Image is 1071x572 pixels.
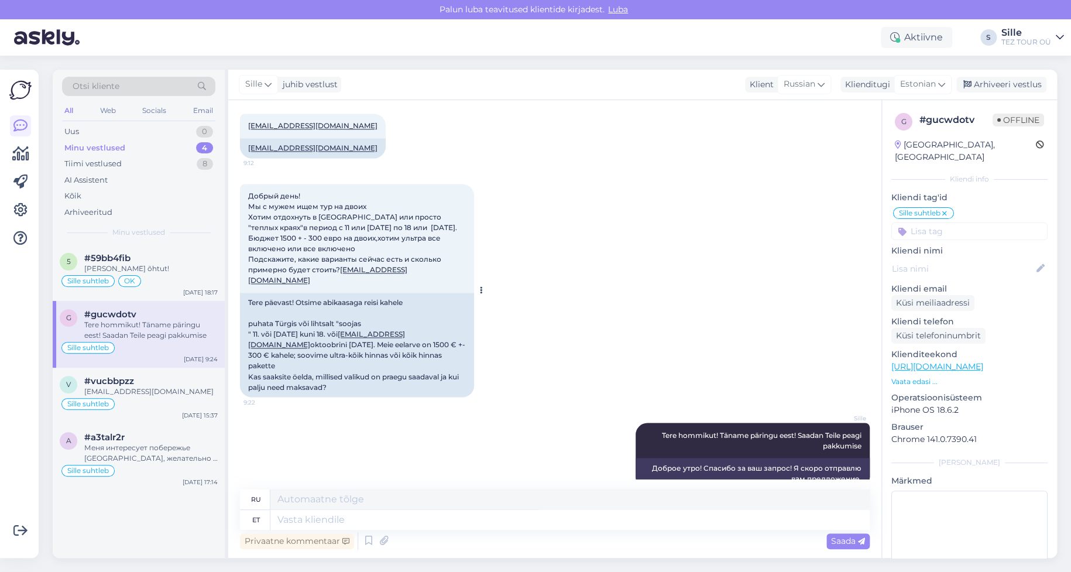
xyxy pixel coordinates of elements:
span: g [66,313,71,322]
div: [DATE] 15:37 [182,411,218,420]
div: Klienditugi [840,78,890,91]
span: Sille suhtleb [899,210,940,217]
div: [DATE] 17:14 [183,478,218,487]
div: Arhiveeritud [64,207,112,218]
div: Tere päevast! Otsime abikaasaga reisi kahele puhata Türgis või lihtsalt "soojas " 11. või [DATE] ... [240,293,474,397]
span: Luba [605,4,631,15]
input: Lisa nimi [892,262,1034,275]
p: Kliendi tag'id [891,191,1048,204]
span: #gucwdotv [84,309,136,320]
div: Email [191,103,215,118]
span: Tere hommikut! Täname päringu eest! Saadan Teile peagi pakkumise [662,430,863,450]
p: Vaata edasi ... [891,376,1048,387]
div: Kliendi info [891,174,1048,184]
p: Brauser [891,421,1048,433]
div: Socials [140,103,169,118]
span: Sille suhtleb [67,467,109,474]
div: Uus [64,126,79,138]
p: Chrome 141.0.7390.41 [891,433,1048,446]
div: Küsi meiliaadressi [891,295,974,311]
span: 9:22 [243,398,287,406]
span: 9:12 [243,159,287,167]
div: All [62,103,75,118]
p: Kliendi email [891,283,1048,295]
span: #a3talr2r [84,432,125,443]
span: Sille [245,78,262,91]
span: Saada [831,536,865,546]
span: OK [124,278,135,285]
div: 8 [197,158,213,170]
span: #vucbbpzz [84,376,134,386]
div: [EMAIL_ADDRESS][DOMAIN_NAME] [84,386,218,397]
div: Tiimi vestlused [64,158,122,170]
span: Sille [822,413,866,422]
p: Märkmed [891,475,1048,487]
div: Tere hommikut! Täname päringu eest! Saadan Teile peagi pakkumise [84,320,218,341]
div: Меня интересует побережье [GEOGRAPHIC_DATA], желательно в сторону [GEOGRAPHIC_DATA] или сам Кемер... [84,443,218,464]
div: Sille [1001,28,1051,37]
div: [PERSON_NAME] [891,457,1048,468]
div: [PERSON_NAME] õhtut! [84,263,218,274]
span: a [66,436,71,445]
span: Otsi kliente [73,80,119,93]
div: Web [98,103,118,118]
span: Sille suhtleb [67,344,109,351]
span: #59bb4fib [84,253,131,263]
div: et [252,510,260,530]
div: Arhiveeri vestlus [956,77,1046,93]
span: Добрый день! Мы с мужем ищем тур на двоих Хотим отдохнуть в [GEOGRAPHIC_DATA] или просто "теплых ... [248,191,459,285]
div: S [980,29,997,46]
div: ru [251,489,261,509]
span: g [901,117,907,126]
span: Minu vestlused [112,227,165,238]
p: Klienditeekond [891,348,1048,361]
div: 4 [196,142,213,154]
a: SilleTEZ TOUR OÜ [1001,28,1064,47]
p: Kliendi telefon [891,316,1048,328]
div: Kõik [64,190,81,202]
div: Доброе утро! Спасибо за ваш запрос! Я скоро отправлю вам предложение. [636,458,870,488]
div: [GEOGRAPHIC_DATA], [GEOGRAPHIC_DATA] [895,139,1036,163]
div: juhib vestlust [278,78,338,91]
p: Kliendi nimi [891,245,1048,257]
div: Küsi telefoninumbrit [891,328,986,344]
div: TEZ TOUR OÜ [1001,37,1051,47]
span: Estonian [900,78,936,91]
a: [URL][DOMAIN_NAME] [891,361,983,372]
div: Klient [745,78,774,91]
p: Operatsioonisüsteem [891,392,1048,404]
input: Lisa tag [891,222,1048,240]
div: [DATE] 9:24 [184,355,218,364]
span: Russian [784,78,815,91]
span: Sille suhtleb [67,278,109,285]
span: Sille suhtleb [67,400,109,407]
span: v [66,380,71,389]
div: Aktiivne [881,27,952,48]
div: Minu vestlused [64,142,125,154]
div: 0 [196,126,213,138]
span: Offline [993,114,1044,126]
img: Askly Logo [9,79,32,101]
span: 5 [67,257,71,266]
div: Privaatne kommentaar [240,533,354,549]
div: [DATE] 18:17 [183,288,218,297]
div: AI Assistent [64,174,108,186]
a: [EMAIL_ADDRESS][DOMAIN_NAME] [248,143,377,152]
div: # gucwdotv [919,113,993,127]
a: [EMAIL_ADDRESS][DOMAIN_NAME] [248,121,377,130]
p: iPhone OS 18.6.2 [891,404,1048,416]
